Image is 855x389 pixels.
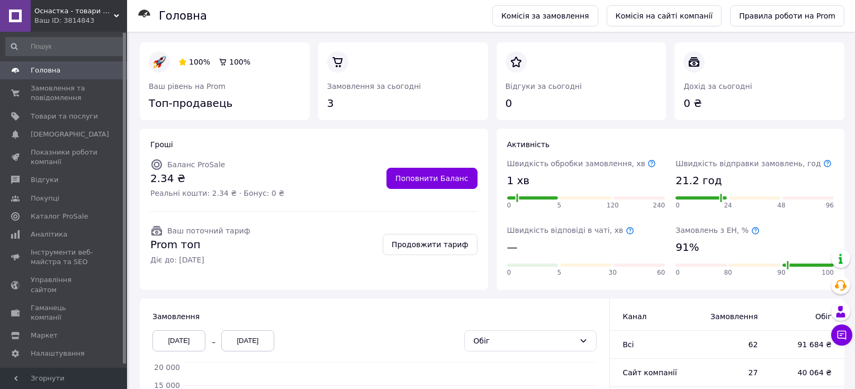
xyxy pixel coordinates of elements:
span: 40 064 ₴ [779,367,832,378]
span: 5 [557,268,562,277]
span: Відгуки [31,175,58,185]
span: 100 [822,268,834,277]
span: Реальні кошти: 2.34 ₴ · Бонус: 0 ₴ [150,188,284,198]
span: Налаштування [31,349,85,358]
span: 80 [724,268,732,277]
span: 0 [676,268,680,277]
span: 0 [507,268,511,277]
span: 1 хв [507,173,530,188]
span: 62 [701,339,758,350]
a: Комісія за замовлення [492,5,598,26]
span: Управління сайтом [31,275,98,294]
span: Ваш поточний тариф [167,227,250,235]
span: 30 [609,268,617,277]
span: Активність [507,140,550,149]
a: Продовжити тариф [383,234,478,255]
span: 240 [653,201,665,210]
span: 0 [676,201,680,210]
tspan: 20 000 [154,363,180,372]
span: Каталог ProSale [31,212,88,221]
span: 48 [777,201,785,210]
span: 100% [229,58,250,66]
span: 91 684 ₴ [779,339,832,350]
span: Гроші [150,140,173,149]
span: [DEMOGRAPHIC_DATA] [31,130,109,139]
span: Діє до: [DATE] [150,255,250,265]
span: 90 [777,268,785,277]
span: Аналітика [31,230,67,239]
span: 24 [724,201,732,210]
span: Показники роботи компанії [31,148,98,167]
div: Обіг [473,335,575,347]
span: Інструменти веб-майстра та SEO [31,248,98,267]
span: Головна [31,66,60,75]
span: Швидкість відповіді в чаті, хв [507,226,634,234]
div: [DATE] [221,330,274,351]
span: Швидкість обробки замовлення, хв [507,159,656,168]
span: Замовлення [701,311,758,322]
span: 120 [607,201,619,210]
span: Маркет [31,331,58,340]
a: Комісія на сайті компанії [607,5,722,26]
span: 96 [826,201,834,210]
span: Баланс ProSale [167,160,225,169]
button: Чат з покупцем [831,324,852,346]
span: Товари та послуги [31,112,98,121]
span: 21.2 год [676,173,722,188]
span: Сайт компанії [623,368,677,377]
span: Всi [623,340,634,349]
span: 91% [676,240,699,255]
span: 27 [701,367,758,378]
span: Prom топ [150,237,250,252]
span: Покупці [31,194,59,203]
span: Оснастка - товари для риболовлі [34,6,114,16]
span: 5 [557,201,562,210]
a: Правила роботи на Prom [730,5,844,26]
span: Гаманець компанії [31,303,98,322]
span: 100% [189,58,210,66]
span: 60 [657,268,665,277]
span: Замовлення [152,312,200,321]
span: Замовлення та повідомлення [31,84,98,103]
span: — [507,240,518,255]
span: 2.34 ₴ [150,171,284,186]
div: [DATE] [152,330,205,351]
span: 0 [507,201,511,210]
div: Ваш ID: 3814843 [34,16,127,25]
h1: Головна [159,10,207,22]
span: Обіг [779,311,832,322]
span: Канал [623,312,646,321]
a: Поповнити Баланс [386,168,478,189]
span: Замовлень з ЕН, % [676,226,759,234]
span: Швидкість відправки замовлень, год [676,159,832,168]
input: Пошук [5,37,124,56]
